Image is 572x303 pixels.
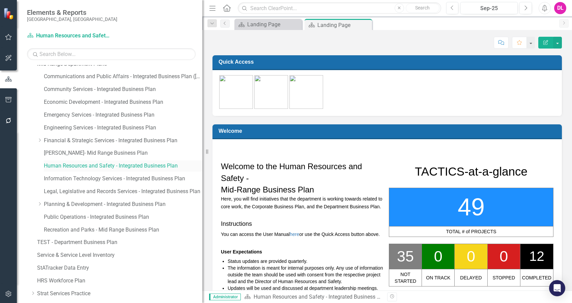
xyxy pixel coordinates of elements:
a: Recreation and Parks - Mid Range Business Plan [44,226,202,234]
a: Strat Services Practice [37,290,202,298]
span: COMPLETED [522,275,551,280]
button: Sep-25 [460,2,518,14]
a: Service & Service Level Inventory [37,251,202,259]
a: HRS Workforce Plan [37,277,202,285]
li: Updates will be used and discussed at department leadership meetings. [228,285,385,292]
span: Here, you will find initiatives that the department is working towards related to core work, the ... [221,188,382,227]
a: Communications and Public Affairs - Integrated Business Plan ([DATE]-[DATE]) [44,73,202,81]
span: ON TRACK [426,275,450,280]
span: Administrator [209,294,241,300]
span: TOTAL # of PROJECTS [446,229,496,234]
img: ClearPoint Strategy [3,8,15,20]
input: Search Below... [27,48,196,60]
div: Sep-25 [463,4,515,12]
img: Assignments.png [254,75,288,109]
div: » [244,293,382,301]
li: Status updates are provided quarterly. [228,258,385,265]
span: 0 [434,248,442,265]
a: here [290,232,299,237]
span: 0 [467,248,475,265]
img: Training-green%20v2.png [289,75,323,109]
a: Planning & Development - Integrated Business Plan [44,201,202,208]
a: TEST - Department Business Plan [37,239,202,246]
input: Search ClearPoint... [238,2,441,14]
a: [PERSON_NAME]- Mid Range Business Plan [44,149,202,157]
span: Search [415,5,430,10]
div: Landing Page [317,21,370,29]
span: 35 [397,248,414,265]
small: [GEOGRAPHIC_DATA], [GEOGRAPHIC_DATA] [27,17,117,22]
span: 0 [499,248,508,265]
span: NOT STARTED [395,272,416,284]
span: Instructions [221,220,252,227]
span: STOPPED [492,275,515,280]
img: CBP-green%20v2.png [219,75,253,109]
li: The information is meant for internal purposes only. Any use of information outside the team shou... [228,265,385,285]
span: 49 [458,193,485,220]
span: Welcome to the Human Resources and Safety - [221,162,362,182]
a: Financial & Strategic Services - Integrated Business Plan [44,137,202,145]
span: 12 [529,249,544,264]
button: Search [406,3,439,13]
span: User Expectations [221,249,262,254]
div: Landing Page [247,20,300,29]
a: Economic Development - Integrated Business Plan [44,98,202,106]
a: Human Resources and Safety - Integrated Business Plan [254,294,388,300]
div: Open Intercom Messenger [549,280,565,296]
a: StATracker Data Entry [37,264,202,272]
h3: Quick Access [219,59,558,65]
a: Public Operations - Integrated Business Plan [44,213,202,221]
span: You can access the User Manual or use the Quick Access button above. [221,232,380,237]
span: TACTICS-at-a-glance [415,165,527,178]
span: Mid-Range Business Plan [221,185,314,194]
span: DELAYED [460,275,482,280]
a: Information Technology Services - Integrated Business Plan [44,175,202,183]
a: Human Resources and Safety - Integrated Business Plan [27,32,111,40]
h3: Welcome [219,128,558,134]
a: Community Services - Integrated Business Plan [44,86,202,93]
button: DL [554,2,566,14]
a: Emergency Services - Integrated Business Plan [44,111,202,119]
span: Elements & Reports [27,8,117,17]
a: Engineering Services - Integrated Business Plan [44,124,202,132]
a: Human Resources and Safety - Integrated Business Plan [44,162,202,170]
a: Legal, Legislative and Records Services - Integrated Business Plan [44,188,202,195]
a: Landing Page [236,20,300,29]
